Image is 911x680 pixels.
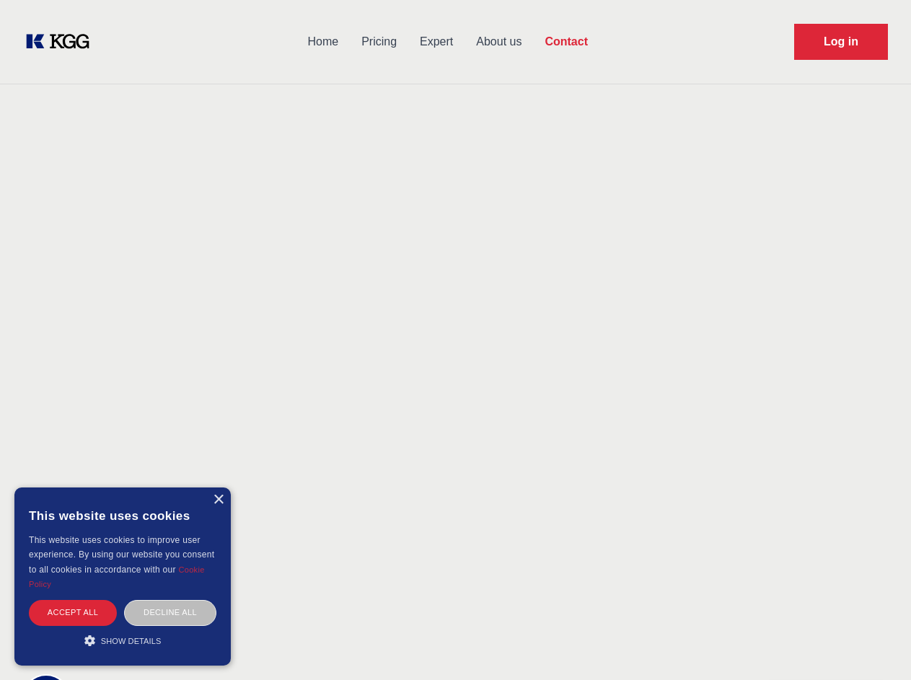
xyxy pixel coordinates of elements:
iframe: Chat Widget [839,611,911,680]
span: This website uses cookies to improve user experience. By using our website you consent to all coo... [29,535,214,575]
div: Show details [29,633,216,648]
div: Close [213,495,224,505]
a: Pricing [350,23,408,61]
a: Contact [533,23,599,61]
a: Request Demo [794,24,888,60]
div: Accept all [29,600,117,625]
span: Show details [101,637,162,645]
a: Cookie Policy [29,565,205,588]
div: Decline all [124,600,216,625]
a: Expert [408,23,465,61]
a: KOL Knowledge Platform: Talk to Key External Experts (KEE) [23,30,101,53]
div: This website uses cookies [29,498,216,533]
a: Home [296,23,350,61]
a: About us [465,23,533,61]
